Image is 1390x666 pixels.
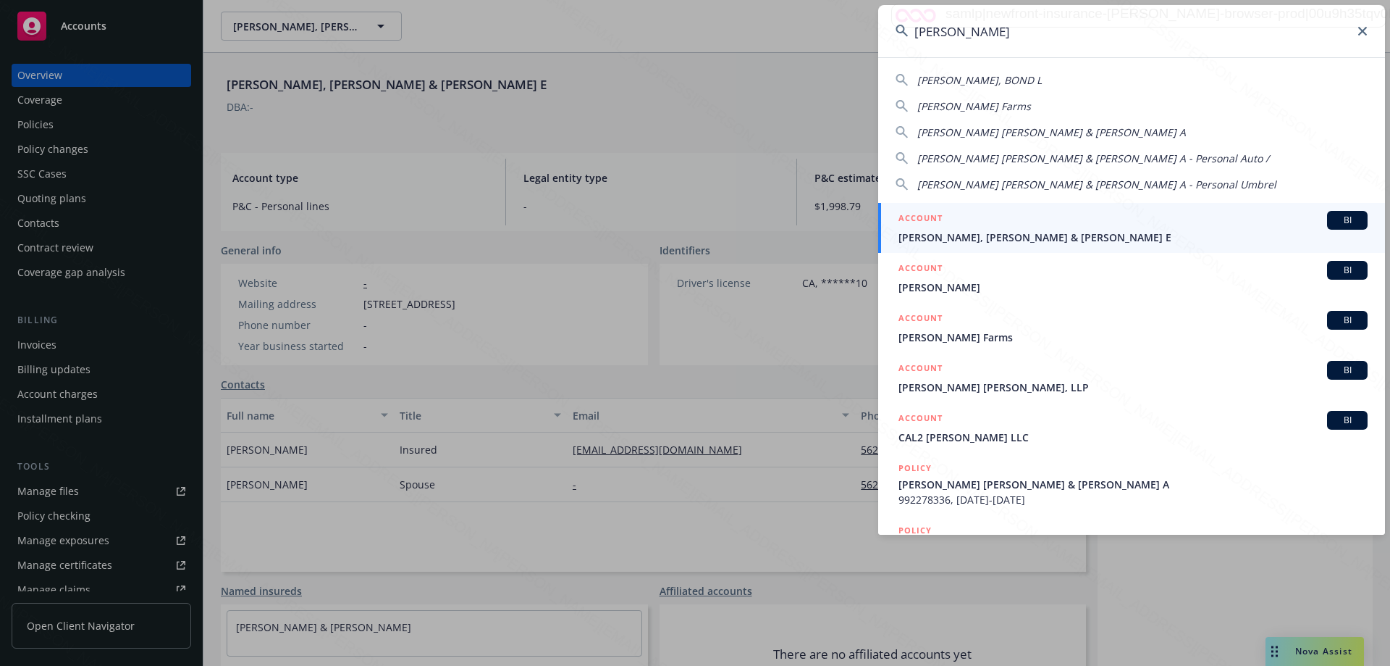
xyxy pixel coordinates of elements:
[1333,314,1362,327] span: BI
[898,477,1368,492] span: [PERSON_NAME] [PERSON_NAME] & [PERSON_NAME] A
[878,403,1385,453] a: ACCOUNTBICAL2 [PERSON_NAME] LLC
[898,523,932,538] h5: POLICY
[917,151,1269,165] span: [PERSON_NAME] [PERSON_NAME] & [PERSON_NAME] A - Personal Auto /
[898,411,943,428] h5: ACCOUNT
[898,280,1368,295] span: [PERSON_NAME]
[898,261,943,278] h5: ACCOUNT
[878,353,1385,403] a: ACCOUNTBI[PERSON_NAME] [PERSON_NAME], LLP
[898,430,1368,445] span: CAL2 [PERSON_NAME] LLC
[917,178,1276,191] span: [PERSON_NAME] [PERSON_NAME] & [PERSON_NAME] A - Personal Umbrel
[917,73,1042,87] span: [PERSON_NAME], BOND L
[898,230,1368,245] span: [PERSON_NAME], [PERSON_NAME] & [PERSON_NAME] E
[898,380,1368,395] span: [PERSON_NAME] [PERSON_NAME], LLP
[898,461,932,475] h5: POLICY
[1333,214,1362,227] span: BI
[878,515,1385,578] a: POLICY
[878,453,1385,515] a: POLICY[PERSON_NAME] [PERSON_NAME] & [PERSON_NAME] A992278336, [DATE]-[DATE]
[1333,264,1362,277] span: BI
[898,330,1368,345] span: [PERSON_NAME] Farms
[917,99,1031,113] span: [PERSON_NAME] Farms
[917,125,1186,139] span: [PERSON_NAME] [PERSON_NAME] & [PERSON_NAME] A
[1333,414,1362,427] span: BI
[878,203,1385,253] a: ACCOUNTBI[PERSON_NAME], [PERSON_NAME] & [PERSON_NAME] E
[898,361,943,378] h5: ACCOUNT
[878,5,1385,57] input: Search...
[898,311,943,328] h5: ACCOUNT
[878,253,1385,303] a: ACCOUNTBI[PERSON_NAME]
[898,492,1368,507] span: 992278336, [DATE]-[DATE]
[1333,364,1362,377] span: BI
[898,211,943,228] h5: ACCOUNT
[878,303,1385,353] a: ACCOUNTBI[PERSON_NAME] Farms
